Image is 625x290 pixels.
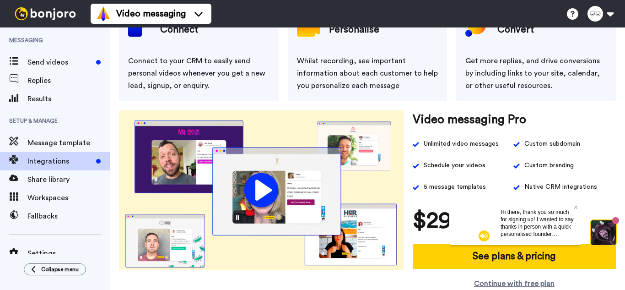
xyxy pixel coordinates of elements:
[27,93,110,104] span: Results
[413,207,452,235] h1: $29
[524,138,580,150] div: Custom subdomain
[27,211,110,222] span: Fallbacks
[497,18,534,41] h4: Convert
[424,138,499,150] div: Unlimited video messages
[413,110,526,129] h3: Video messaging Pro
[465,55,607,92] div: Get more replies, and drive conversions by including links to your site, calendar, or other usefu...
[116,7,186,20] span: Video messaging
[11,7,80,20] img: bj-logo-header-white.svg
[413,278,616,289] a: Continue with free plan
[524,159,574,172] span: Custom branding
[424,181,486,193] span: 5 message templates
[27,75,110,86] span: Replies
[27,57,92,68] span: Send videos
[27,137,110,148] span: Message template
[27,156,92,167] span: Integrations
[473,249,555,264] h4: See plans & pricing
[96,6,111,21] img: vm-color.svg
[1,2,26,27] img: c638375f-eacb-431c-9714-bd8d08f708a7-1584310529.jpg
[329,18,379,41] h4: Personalise
[524,181,597,193] span: Native CRM integrations
[424,159,485,172] span: Schedule your videos
[128,55,269,92] div: Connect to your CRM to easily send personal videos whenever you get a new lead, signup, or enquiry.
[27,248,110,259] span: Settings
[160,18,198,41] h4: Connect
[297,55,438,92] div: Whilst recording, see important information about each customer to help you personalize each message
[29,29,40,40] img: mute-white.svg
[27,174,110,185] span: Share library
[27,192,110,203] span: Workspaces
[41,266,79,273] span: Collapse menu
[51,8,124,95] span: Hi there, thank you so much for signing up! I wanted to say thanks in person with a quick persona...
[24,263,86,275] button: Collapse menu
